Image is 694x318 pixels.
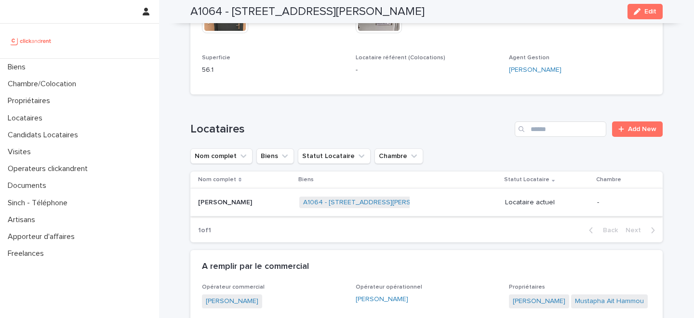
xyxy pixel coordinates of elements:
[356,65,498,75] p: -
[4,114,50,123] p: Locataires
[198,174,236,185] p: Nom complet
[4,215,43,225] p: Artisans
[190,148,253,164] button: Nom complet
[509,65,561,75] a: [PERSON_NAME]
[356,284,422,290] span: Opérateur opérationnel
[256,148,294,164] button: Biens
[4,181,54,190] p: Documents
[509,284,545,290] span: Propriétaires
[202,284,265,290] span: Opérateur commercial
[4,131,86,140] p: Candidats Locataires
[356,55,445,61] span: Locataire référent (Colocations)
[612,121,663,137] a: Add New
[190,122,511,136] h1: Locataires
[596,174,621,185] p: Chambre
[597,227,618,234] span: Back
[505,199,589,207] p: Locataire actuel
[374,148,423,164] button: Chambre
[202,262,309,272] h2: A remplir par le commercial
[298,174,314,185] p: Biens
[4,249,52,258] p: Freelances
[202,55,230,61] span: Superficie
[202,65,344,75] p: 56.1
[206,296,258,306] a: [PERSON_NAME]
[597,199,647,207] p: -
[198,197,254,207] p: [PERSON_NAME]
[190,5,425,19] h2: A1064 - [STREET_ADDRESS][PERSON_NAME]
[356,294,408,305] a: [PERSON_NAME]
[4,164,95,173] p: Operateurs clickandrent
[513,296,565,306] a: [PERSON_NAME]
[190,188,663,216] tr: [PERSON_NAME][PERSON_NAME] A1064 - [STREET_ADDRESS][PERSON_NAME] Locataire actuel-
[515,121,606,137] input: Search
[8,31,54,51] img: UCB0brd3T0yccxBKYDjQ
[4,147,39,157] p: Visites
[644,8,656,15] span: Edit
[504,174,549,185] p: Statut Locataire
[190,219,219,242] p: 1 of 1
[4,63,33,72] p: Biens
[575,296,644,306] a: Mustapha Ait Hammou
[4,79,84,89] p: Chambre/Colocation
[4,232,82,241] p: Apporteur d'affaires
[4,199,75,208] p: Sinch - Téléphone
[509,55,549,61] span: Agent Gestion
[4,96,58,106] p: Propriétaires
[298,148,371,164] button: Statut Locataire
[581,226,622,235] button: Back
[303,199,445,207] a: A1064 - [STREET_ADDRESS][PERSON_NAME]
[626,227,647,234] span: Next
[628,126,656,132] span: Add New
[627,4,663,19] button: Edit
[622,226,663,235] button: Next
